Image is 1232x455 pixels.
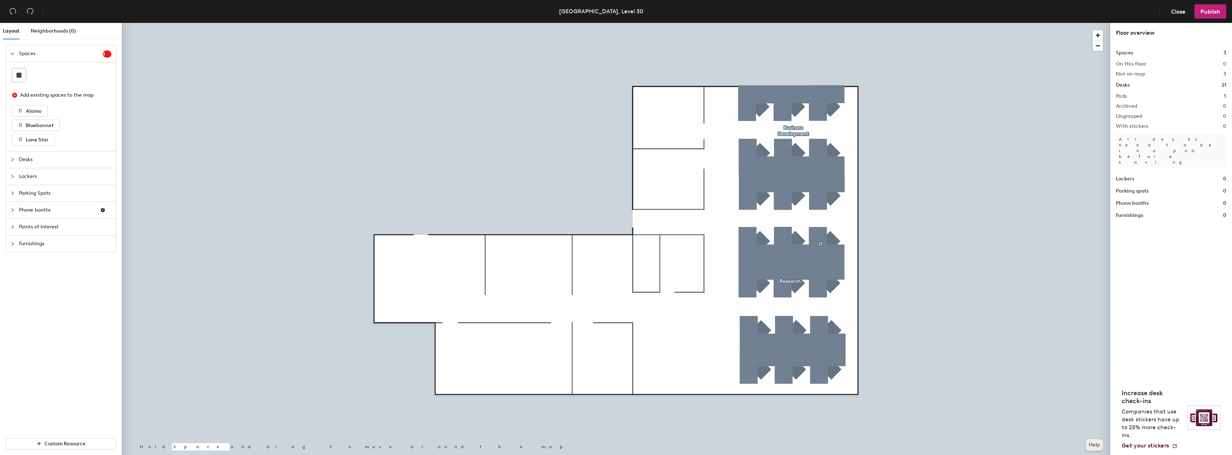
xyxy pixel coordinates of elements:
[1171,8,1185,15] span: Close
[12,120,60,131] button: Bluebonnet
[10,158,15,162] span: collapsed
[31,28,76,34] span: Neighborhoods (0)
[1086,439,1103,451] button: Help
[19,236,111,252] span: Furnishings
[1223,93,1226,99] h2: 3
[6,438,116,450] button: Custom Resource
[1116,49,1133,57] h1: Spaces
[1223,199,1226,207] h1: 0
[1116,212,1143,219] h1: Furnishings
[1116,187,1149,195] h1: Parking spots
[26,122,54,129] span: Bluebonnet
[12,134,55,145] button: Lone Star
[12,105,48,117] button: Alamo
[1223,71,1226,77] h2: 3
[1116,134,1226,168] p: All desks need to be in a pod before saving
[1223,103,1226,109] h2: 0
[10,225,15,229] span: collapsed
[1188,406,1221,430] img: Sticker logo
[26,137,49,143] span: Lone Star
[1223,175,1226,183] h1: 0
[19,185,111,202] span: Parking Spots
[10,208,15,212] span: collapsed
[1116,93,1127,99] h2: Pods
[1165,4,1192,19] button: Close
[23,4,37,19] button: Redo (⌘ + ⇧ + Z)
[19,151,111,168] span: Desks
[1200,8,1220,15] span: Publish
[1116,29,1226,37] div: Floor overview
[1223,49,1226,57] h1: 3
[1116,199,1149,207] h1: Phone booths
[1116,113,1142,119] h2: Ungrouped
[19,219,111,235] span: Points of Interest
[1223,187,1226,195] h1: 0
[19,168,111,185] span: Lockers
[1122,442,1169,449] span: Get your stickers
[1122,408,1183,439] p: Companies that use desk stickers have up to 25% more check-ins.
[103,52,111,57] span: 3
[10,191,15,195] span: collapsed
[1116,103,1137,109] h2: Archived
[1223,113,1226,119] h2: 0
[3,28,19,34] span: Layout
[1116,71,1145,77] h2: Not on map
[44,441,86,447] span: Custom Resource
[1223,212,1226,219] h1: 0
[1223,61,1226,67] h2: 0
[19,45,103,62] span: Spaces
[1122,442,1178,449] a: Get your stickers
[1122,389,1183,405] h4: Increase desk check-ins
[103,50,111,58] sup: 3
[1222,81,1226,89] h1: 21
[10,174,15,179] span: collapsed
[1194,4,1226,19] button: Publish
[1116,175,1134,183] h1: Lockers
[10,52,15,56] span: expanded
[20,91,105,99] div: Add existing spaces to the map
[10,242,15,246] span: collapsed
[559,7,643,16] div: [GEOGRAPHIC_DATA], Level 30
[1223,124,1226,129] h2: 0
[1116,61,1146,67] h2: On this floor
[12,93,17,98] span: close-circle
[26,108,42,114] span: Alamo
[19,202,94,218] span: Phone booths
[1116,124,1149,129] h2: With stickers
[1116,81,1130,89] h1: Desks
[6,4,20,19] button: Undo (⌘ + Z)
